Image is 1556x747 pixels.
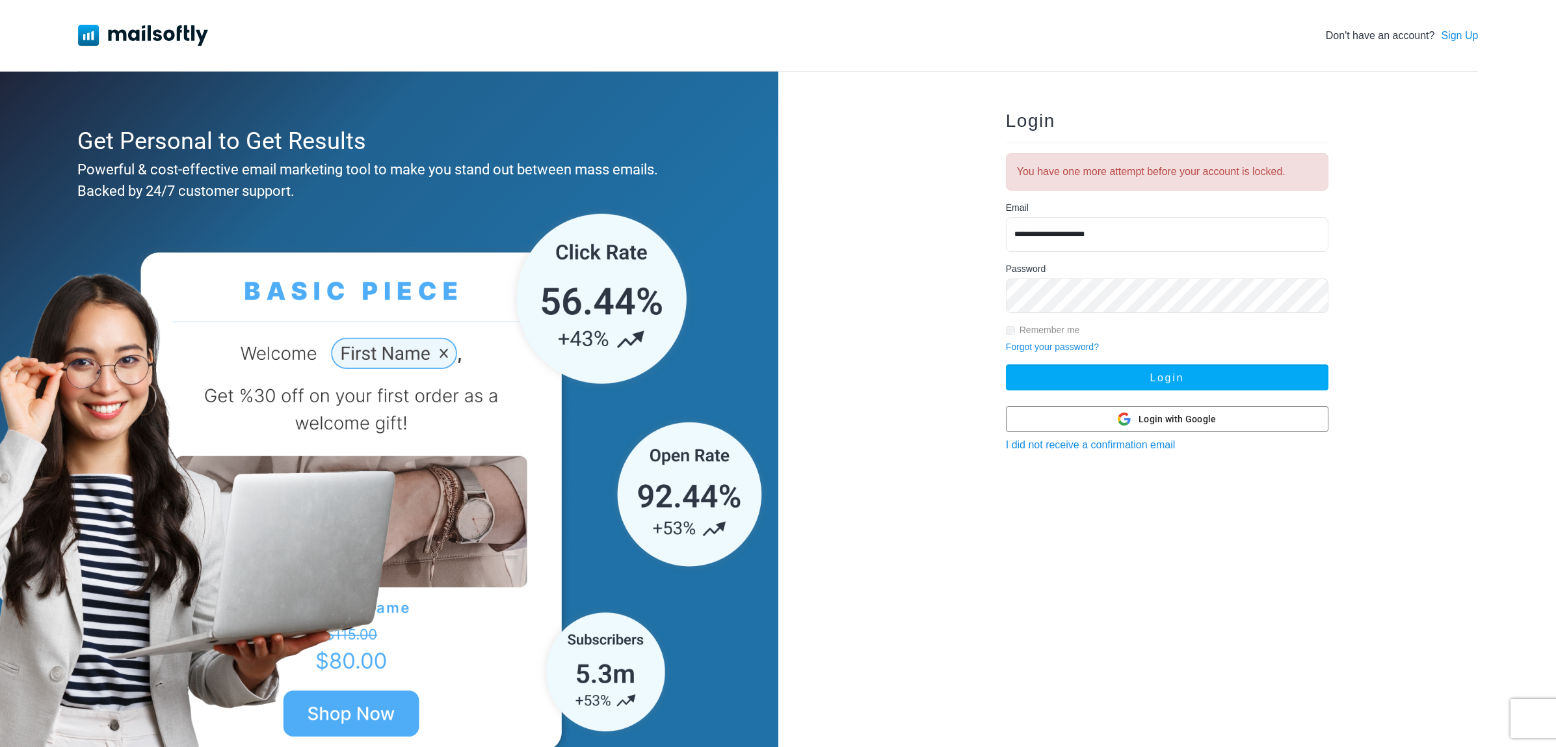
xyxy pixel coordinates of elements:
[78,25,208,46] img: Mailsoftly
[1006,342,1099,352] a: Forgot your password?
[1006,153,1328,191] div: You have one more attempt before your account is locked.
[1020,323,1080,337] label: Remember me
[1139,413,1216,426] span: Login with Google
[77,159,694,202] div: Powerful & cost-effective email marketing tool to make you stand out between mass emails. Backed ...
[1006,201,1029,215] label: Email
[1006,439,1176,450] a: I did not receive a confirmation email
[1326,28,1479,44] div: Don't have an account?
[1006,364,1328,390] button: Login
[77,124,694,159] div: Get Personal to Get Results
[1006,111,1055,131] span: Login
[1006,406,1328,432] button: Login with Google
[1441,28,1478,44] a: Sign Up
[1006,262,1046,276] label: Password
